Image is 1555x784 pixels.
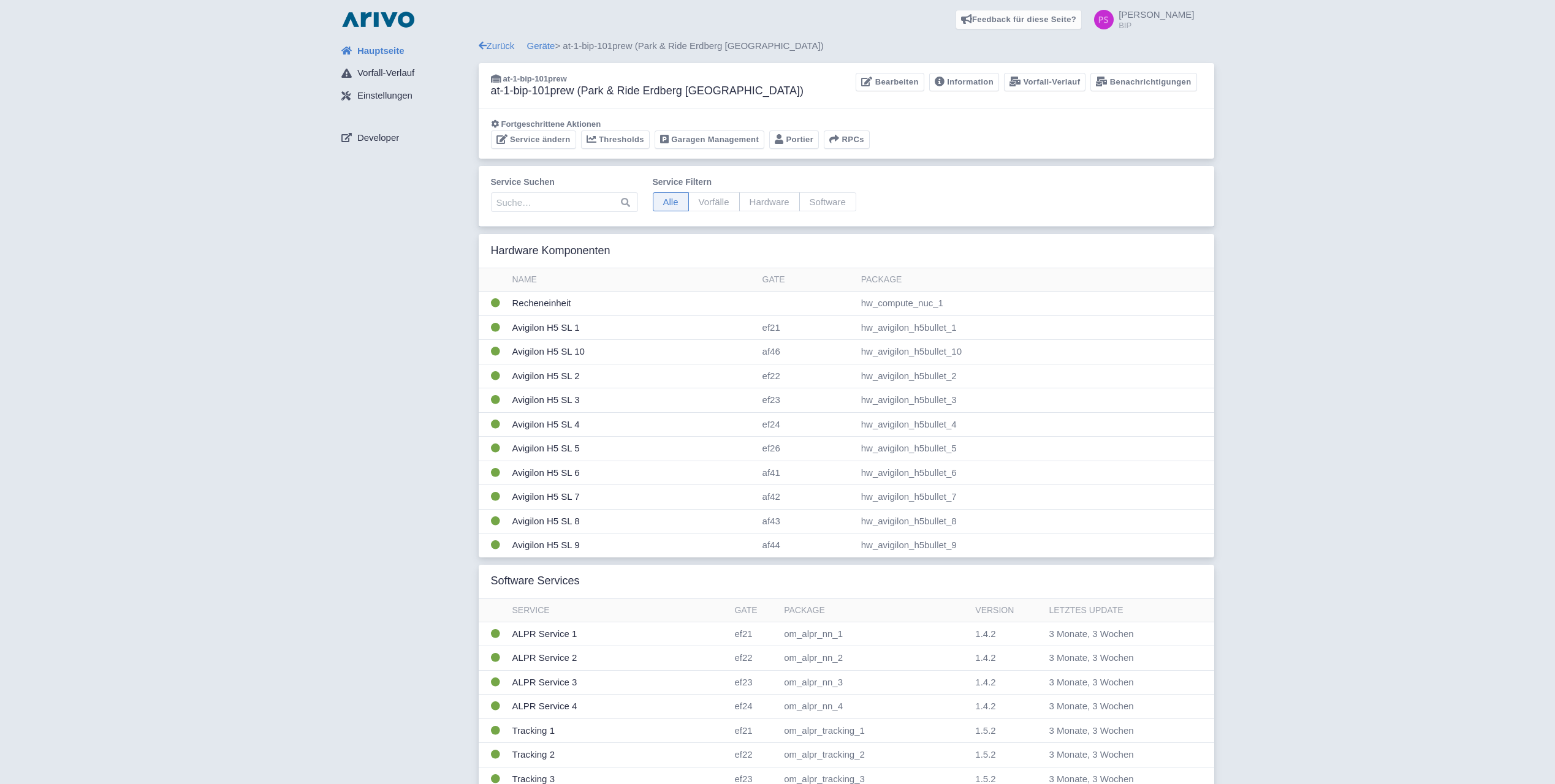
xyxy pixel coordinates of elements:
span: Einstellungen [357,89,413,103]
td: Avigilon H5 SL 8 [508,509,758,533]
a: Developer [332,126,479,149]
a: Service ändern [491,130,576,149]
td: 3 Monate, 3 Wochen [1044,622,1187,646]
td: Avigilon H5 SL 6 [508,461,758,485]
a: Vorfall-Verlauf [1004,73,1085,92]
td: Recheneinheit [508,292,758,316]
td: af42 [758,485,856,510]
button: RPCs [824,130,870,149]
td: ef21 [729,622,779,646]
td: Tracking 2 [508,743,730,767]
td: Avigilon H5 SL 7 [508,485,758,510]
td: 3 Monate, 3 Wochen [1044,718,1187,743]
td: ALPR Service 1 [508,622,730,646]
td: hw_avigilon_h5bullet_5 [856,437,1214,461]
td: hw_avigilon_h5bullet_1 [856,315,1214,340]
td: hw_avigilon_h5bullet_3 [856,388,1214,413]
div: > at-1-bip-101prew (Park & Ride Erdberg [GEOGRAPHIC_DATA]) [479,39,1214,53]
td: ef21 [758,315,856,340]
a: Einstellungen [332,85,479,108]
span: 1.4.2 [975,701,995,711]
span: Vorfall-Verlauf [357,66,414,80]
td: ef21 [729,718,779,743]
a: Hauptseite [332,39,479,62]
span: 1.5.2 [975,725,995,736]
img: logo [339,10,417,29]
span: Alle [653,192,689,211]
span: 1.4.2 [975,677,995,687]
input: Suche… [491,192,638,212]
td: om_alpr_nn_1 [779,622,970,646]
td: hw_avigilon_h5bullet_4 [856,412,1214,437]
a: Vorfall-Verlauf [332,62,479,85]
a: Zurück [479,40,515,51]
td: hw_avigilon_h5bullet_6 [856,461,1214,485]
td: af46 [758,340,856,364]
th: Letztes Update [1044,599,1187,622]
td: hw_avigilon_h5bullet_9 [856,533,1214,557]
a: Geräte [527,40,555,51]
td: 3 Monate, 3 Wochen [1044,646,1187,671]
td: om_alpr_tracking_2 [779,743,970,767]
th: Package [856,268,1214,292]
td: af44 [758,533,856,557]
h3: Software Services [491,575,580,588]
th: Gate [758,268,856,292]
td: om_alpr_tracking_1 [779,718,970,743]
td: hw_avigilon_h5bullet_2 [856,364,1214,388]
td: Avigilon H5 SL 3 [508,388,758,413]
span: 1.5.2 [975,774,995,784]
a: Benachrichtigungen [1090,73,1196,92]
a: Portier [769,130,819,149]
label: Service filtern [653,176,856,189]
td: Avigilon H5 SL 1 [508,315,758,340]
td: om_alpr_nn_3 [779,670,970,695]
th: Package [779,599,970,622]
td: af43 [758,509,856,533]
span: 1.5.2 [975,749,995,759]
td: ef24 [729,695,779,719]
a: Thresholds [581,130,650,149]
td: ALPR Service 2 [508,646,730,671]
a: Garagen Management [655,130,764,149]
span: at-1-bip-101prew [503,74,567,83]
td: ef22 [729,646,779,671]
th: Service [508,599,730,622]
span: Developer [357,131,399,145]
td: Tracking 1 [508,718,730,743]
td: ef26 [758,437,856,461]
th: Name [508,268,758,292]
td: hw_avigilon_h5bullet_8 [856,509,1214,533]
a: Bearbeiten [856,73,924,92]
h3: at-1-bip-101prew (Park & Ride Erdberg [GEOGRAPHIC_DATA]) [491,85,804,98]
td: ef22 [729,743,779,767]
td: Avigilon H5 SL 9 [508,533,758,557]
td: ALPR Service 3 [508,670,730,695]
th: Gate [729,599,779,622]
td: ALPR Service 4 [508,695,730,719]
td: Avigilon H5 SL 4 [508,412,758,437]
td: af41 [758,461,856,485]
small: BIP [1119,21,1194,29]
td: om_alpr_nn_2 [779,646,970,671]
a: [PERSON_NAME] BIP [1087,10,1194,29]
td: hw_avigilon_h5bullet_10 [856,340,1214,364]
h3: Hardware Komponenten [491,244,610,258]
td: hw_compute_nuc_1 [856,292,1214,316]
td: Avigilon H5 SL 5 [508,437,758,461]
a: Information [929,73,999,92]
td: 3 Monate, 3 Wochen [1044,695,1187,719]
a: Feedback für diese Seite? [956,10,1082,29]
td: 3 Monate, 3 Wochen [1044,670,1187,695]
span: 1.4.2 [975,628,995,639]
td: om_alpr_nn_4 [779,695,970,719]
span: Software [799,192,856,211]
td: ef24 [758,412,856,437]
th: Version [970,599,1044,622]
td: ef23 [758,388,856,413]
span: Hauptseite [357,44,405,58]
td: Avigilon H5 SL 10 [508,340,758,364]
td: 3 Monate, 3 Wochen [1044,743,1187,767]
span: Hardware [739,192,800,211]
span: 1.4.2 [975,652,995,663]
